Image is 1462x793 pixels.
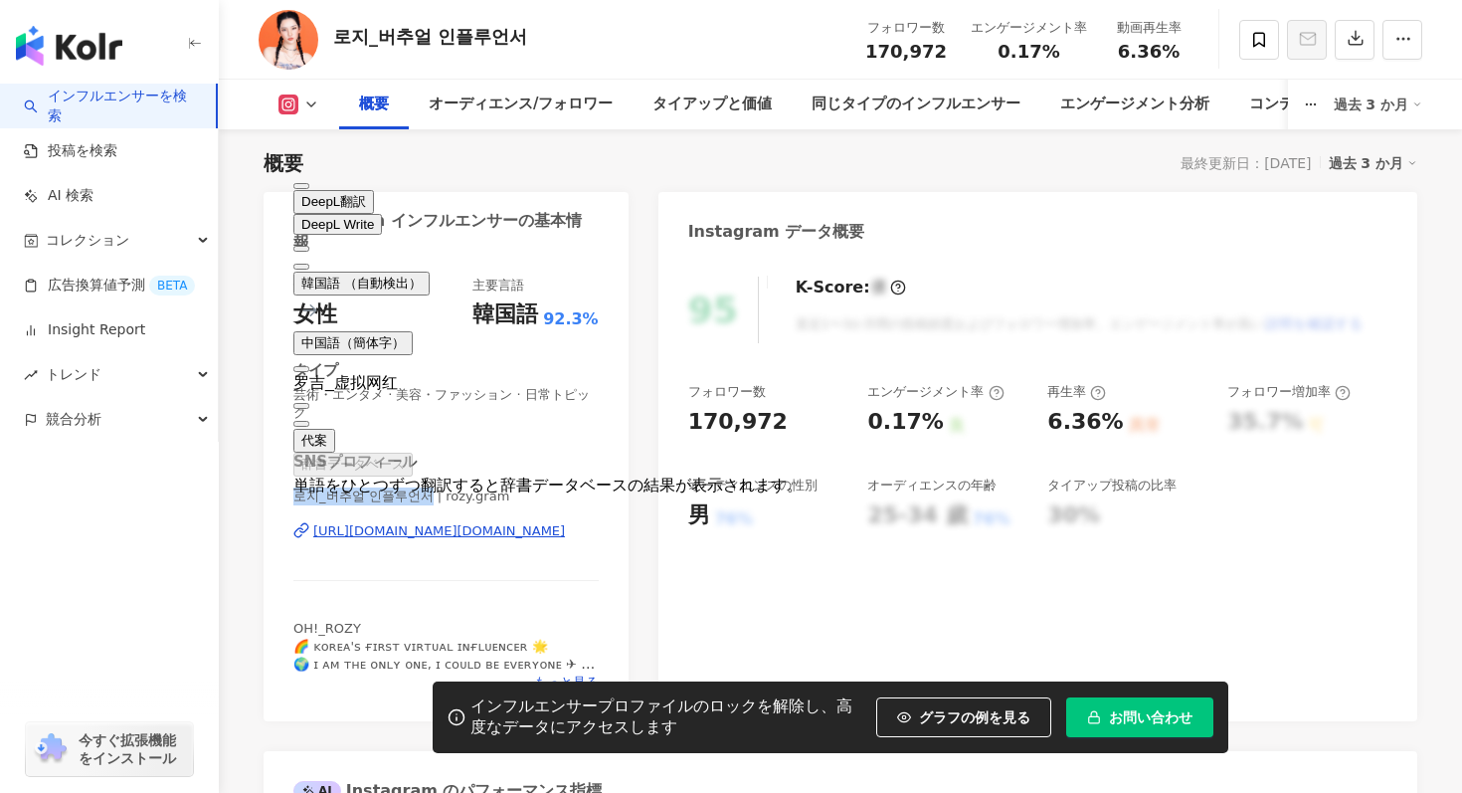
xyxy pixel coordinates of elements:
div: オーディエンス/フォロワー [429,93,613,116]
div: エンゲージメント分析 [1060,93,1209,116]
span: トレンド [46,352,101,397]
a: Insight Report [24,320,145,340]
div: エンゲージメント率 [867,383,1004,401]
div: 概要 [264,149,303,177]
div: 過去 3 か月 [1334,89,1423,120]
button: グラフの例を見る [876,697,1051,737]
div: 로지_버추얼 인플루언서 [333,24,527,49]
div: オーディエンスの年齢 [867,477,997,495]
a: 広告換算値予測BETA [24,276,195,296]
span: お問い合わせ [1109,709,1192,725]
div: コンテンツ内容分析 [1249,93,1383,116]
div: タイアップ投稿の比率 [1047,477,1177,495]
a: chrome extension今すぐ拡張機能をインストール [26,722,193,776]
span: コレクション [46,218,129,263]
div: [URL][DOMAIN_NAME][DOMAIN_NAME] [313,522,565,540]
img: logo [16,26,122,66]
div: フォロワー数 [865,18,947,38]
div: エンゲージメント率 [971,18,1087,38]
span: 今すぐ拡張機能をインストール [79,731,187,767]
span: グラフの例を見る [919,709,1030,725]
div: 過去 3 か月 [1329,150,1418,176]
span: 로지_버추얼 인플루언서 | rozy.gram [293,488,599,505]
div: 6.36% [1047,407,1123,438]
span: 0.17% [998,42,1059,62]
a: 投稿を検索 [24,141,117,161]
div: 男 [688,500,710,531]
div: 再生率 [1047,383,1106,401]
button: お問い合わせ [1066,697,1213,737]
span: もっと見る [534,674,599,692]
a: searchインフルエンサーを検索 [24,87,200,125]
div: 概要 [359,93,389,116]
div: K-Score : [796,277,906,298]
span: 6.36% [1118,42,1180,62]
img: KOL Avatar [259,10,318,70]
span: 170,972 [865,41,947,62]
div: 動画再生率 [1111,18,1187,38]
span: 競合分析 [46,397,101,442]
div: 0.17% [867,407,943,438]
img: chrome extension [32,733,70,765]
div: フォロワー増加率 [1227,383,1351,401]
span: rise [24,368,38,382]
div: 同じタイプのインフルエンサー [812,93,1020,116]
div: インフルエンサープロファイルのロックを解除し、高度なデータにアクセスします [470,696,866,738]
span: OH!_ROZY 🌈 ᴋᴏʀᴇᴀ's ғɪʀsᴛ ᴠɪʀᴛᴜᴀʟ ɪɴғʟᴜᴇɴᴄᴇʀ 🌟 🌍 ɪ ᴀᴍ ᴛʜᴇ ᴏɴʟʏ ᴏɴᴇ, ɪ ᴄᴏᴜʟᴅ ʙᴇ ᴇᴠᴇʀʏᴏɴᴇ ✈ 🎵 💌 𝐜𝐨𝐧𝐭... [293,621,597,691]
div: 最終更新日：[DATE] [1181,155,1311,171]
a: AI 検索 [24,186,93,206]
div: タイアップと価値 [652,93,772,116]
a: [URL][DOMAIN_NAME][DOMAIN_NAME] [293,522,599,540]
